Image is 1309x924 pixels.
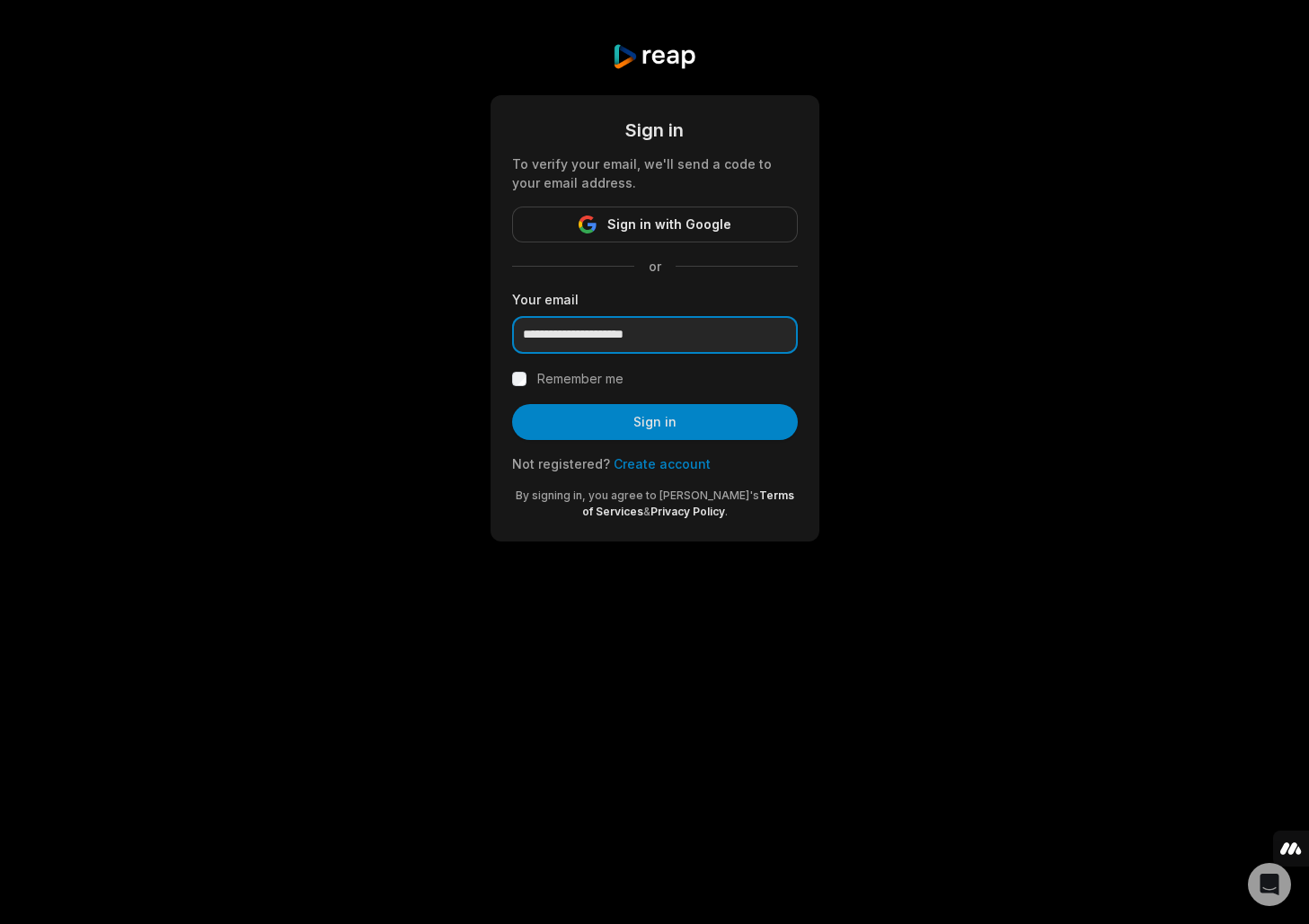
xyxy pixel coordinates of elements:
[512,404,798,440] button: Sign in
[614,456,711,471] a: Create account
[512,117,798,144] div: Sign in
[1248,863,1291,906] div: Open Intercom Messenger
[512,456,610,471] span: Not registered?
[512,207,798,242] button: Sign in with Google
[634,257,676,276] span: or
[607,214,731,235] span: Sign in with Google
[512,290,798,309] label: Your email
[516,488,759,502] span: By signing in, you agree to [PERSON_NAME]'s
[537,368,624,390] label: Remember me
[643,505,650,518] span: &
[512,154,798,192] div: To verify your email, we'll send a code to your email address.
[582,488,794,518] a: Terms of Services
[650,505,725,518] a: Privacy Policy
[612,43,697,70] img: reap
[725,505,728,518] span: .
